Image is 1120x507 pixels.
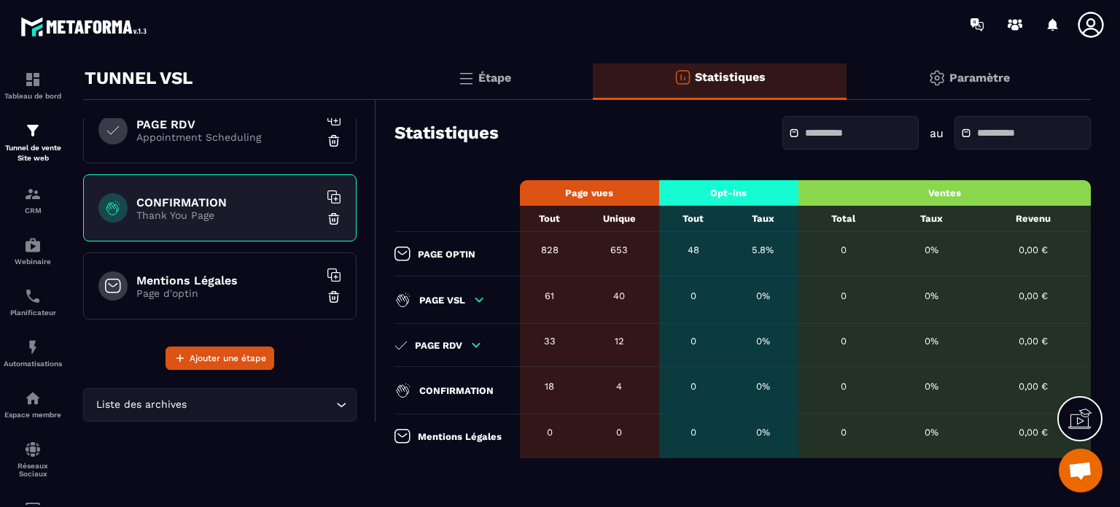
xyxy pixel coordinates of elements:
div: 0% [734,381,790,392]
h6: Mentions Légales [136,274,319,287]
div: 828 [527,244,572,255]
div: 0% [734,336,790,347]
p: Page d'optin [136,287,319,299]
th: Page vues [520,180,659,206]
img: automations [24,236,42,254]
p: Paramètre [949,71,1010,85]
div: 0 [806,427,882,438]
div: 4 [587,381,652,392]
div: 0,00 € [982,381,1084,392]
img: trash [327,133,341,148]
h3: Statistiques [394,123,499,143]
div: 0,00 € [982,427,1084,438]
p: CONFIRMATION [419,385,494,396]
p: Tunnel de vente Site web [4,143,62,163]
a: automationsautomationsWebinaire [4,225,62,276]
a: formationformationCRM [4,174,62,225]
a: schedulerschedulerPlanificateur [4,276,62,328]
div: 0 [527,427,572,438]
th: Unique [580,206,659,232]
p: Mentions Légales [418,431,502,442]
div: 0,00 € [982,244,1084,255]
th: Tout [520,206,580,232]
p: PAGE RDV [415,340,462,351]
a: automationsautomationsAutomatisations [4,328,62,379]
p: Automatisations [4,360,62,368]
div: 18 [527,381,572,392]
div: 0% [895,427,968,438]
a: formationformationTunnel de vente Site web [4,111,62,174]
div: 0% [734,290,790,301]
div: 0,00 € [982,290,1084,301]
th: Ventes [798,180,1091,206]
div: 0% [895,336,968,347]
div: 61 [527,290,572,301]
img: formation [24,71,42,88]
p: Appointment Scheduling [136,131,319,143]
div: 0% [895,290,968,301]
div: 0% [734,427,790,438]
h6: CONFIRMATION [136,196,319,209]
p: Tableau de bord [4,92,62,100]
th: Tout [659,206,728,232]
div: 0 [666,336,720,347]
p: Espace membre [4,411,62,419]
p: Webinaire [4,258,62,266]
p: TUNNEL VSL [85,63,192,93]
img: automations [24,338,42,356]
span: Liste des archives [93,397,190,413]
img: automations [24,390,42,407]
th: Opt-ins [659,180,798,206]
div: 0% [895,381,968,392]
div: 0,00 € [982,336,1084,347]
div: 33 [527,336,572,347]
div: 0 [806,244,882,255]
div: 0 [666,381,720,392]
img: scheduler [24,287,42,305]
div: 0 [587,427,652,438]
p: Réseaux Sociaux [4,462,62,478]
th: Taux [727,206,798,232]
div: 0% [895,244,968,255]
a: automationsautomationsEspace membre [4,379,62,430]
div: 0 [666,290,720,301]
div: 0 [806,290,882,301]
div: 48 [666,244,720,255]
div: 40 [587,290,652,301]
img: formation [24,122,42,139]
div: 0 [666,427,720,438]
p: PAGE VSL [419,295,465,306]
span: Ajouter une étape [190,351,266,365]
p: CRM [4,206,62,214]
button: Ajouter une étape [166,347,274,370]
img: trash [327,290,341,304]
a: formationformationTableau de bord [4,60,62,111]
div: 0 [806,336,882,347]
img: logo [20,13,152,40]
div: Search for option [83,388,357,422]
img: stats-o.f719a939.svg [674,69,691,86]
input: Search for option [190,397,332,413]
th: Total [798,206,889,232]
div: 653 [587,244,652,255]
p: Étape [478,71,511,85]
p: au [930,126,944,140]
p: Statistiques [695,70,766,84]
div: Ouvrir le chat [1059,449,1102,492]
img: trash [327,212,341,226]
div: 5.8% [734,244,790,255]
img: formation [24,185,42,203]
img: setting-gr.5f69749f.svg [928,69,946,87]
h6: PAGE RDV [136,117,319,131]
th: Revenu [975,206,1091,232]
img: bars.0d591741.svg [457,69,475,87]
div: 12 [587,336,652,347]
div: 0 [806,381,882,392]
a: social-networksocial-networkRéseaux Sociaux [4,430,62,489]
th: Taux [888,206,975,232]
p: PAGE OPTIN [418,249,475,260]
p: Thank You Page [136,209,319,221]
p: Planificateur [4,309,62,317]
img: social-network [24,441,42,458]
